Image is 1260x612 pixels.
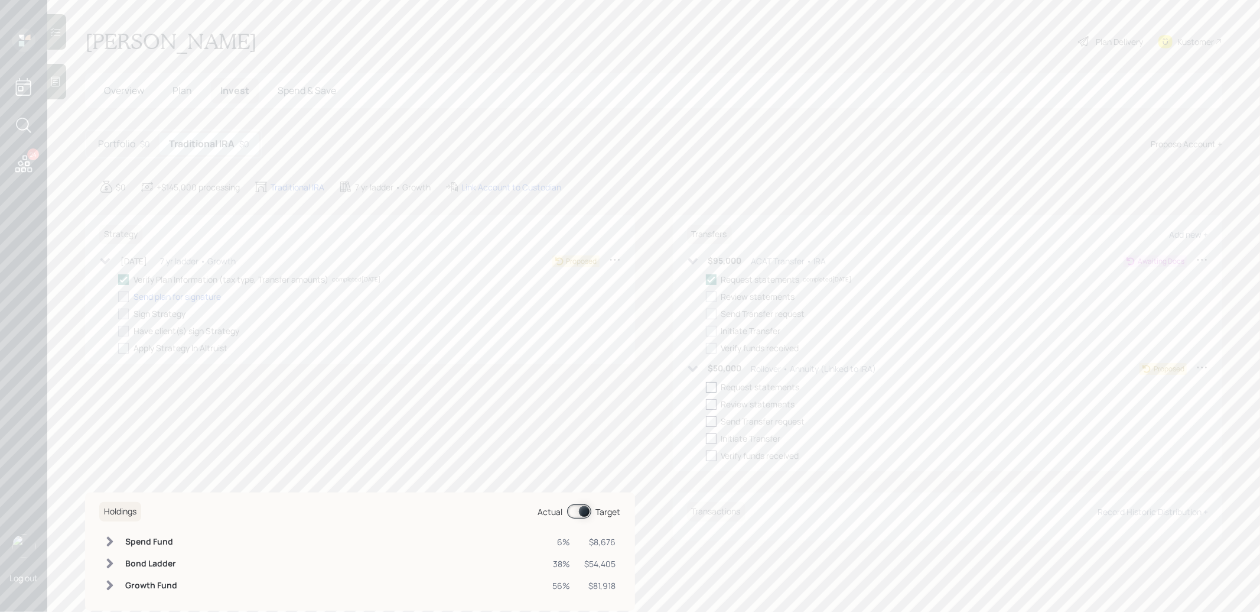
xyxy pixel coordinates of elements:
h6: Growth Fund [125,581,177,591]
div: $8,676 [585,536,616,548]
div: +$145,000 processing [157,181,240,193]
div: Propose Account + [1151,138,1222,150]
h6: Strategy [99,225,142,244]
div: Send plan for signature [134,290,221,303]
div: [DATE] [121,255,147,267]
div: Add new + [1169,229,1208,240]
div: Request statements [721,381,800,393]
span: Overview [104,84,144,97]
div: Review statements [721,290,795,303]
div: $0 [116,181,126,193]
div: Verify funds received [721,449,799,462]
h6: $95,000 [708,256,742,266]
div: Send Transfer request [721,307,805,320]
h6: Bond Ladder [125,559,177,569]
span: Plan [172,84,192,97]
div: Have client(s) sign Strategy [134,325,239,337]
img: treva-nostdahl-headshot.png [12,535,35,558]
div: 6% [553,536,571,548]
div: Target [596,506,621,518]
div: completed [DATE] [803,275,852,284]
span: Spend & Save [278,84,336,97]
div: Kustomer [1177,35,1214,48]
div: $54,405 [585,558,616,570]
div: Send Transfer request [721,415,805,428]
div: Proposed [1154,364,1184,374]
div: Verify Plan Information (tax type, Transfer amounts) [134,273,328,286]
div: Traditional IRA [271,181,324,193]
h5: Traditional IRA [169,138,235,150]
div: Review statements [721,398,795,410]
div: Plan Delivery [1096,35,1143,48]
h6: Holdings [99,502,141,522]
div: $0 [140,138,150,150]
div: Actual [538,506,563,518]
div: Proposed [566,256,597,267]
div: Verify funds received [721,342,799,354]
div: Log out [9,572,38,584]
div: ACAT Transfer • IRA [751,255,826,267]
div: Awaiting Docs [1138,256,1184,267]
h6: Transfers [687,225,732,244]
div: Initiate Transfer [721,432,781,445]
div: 7 yr ladder • Growth [355,181,431,193]
div: 24 [27,148,39,160]
div: Link Account to Custodian [461,181,561,193]
div: Apply Strategy In Altruist [134,342,227,354]
h5: Portfolio [98,138,135,150]
h6: $50,000 [708,364,742,374]
h1: [PERSON_NAME] [85,28,257,54]
h6: Transactions [687,502,745,522]
div: Record Historic Distribution + [1098,506,1208,517]
span: Invest [220,84,249,97]
div: 7 yr ladder • Growth [160,255,236,267]
div: 38% [553,558,571,570]
div: completed [DATE] [332,275,380,284]
div: Rollover • Annuity (Linked to IRA) [751,362,877,375]
div: $81,918 [585,579,616,592]
div: Initiate Transfer [721,325,781,337]
h6: Spend Fund [125,537,177,547]
div: 56% [553,579,571,592]
div: Sign Strategy [134,307,185,320]
div: $0 [239,138,249,150]
div: Request statements [721,273,800,286]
